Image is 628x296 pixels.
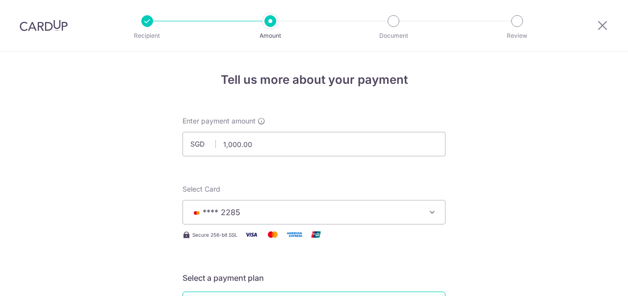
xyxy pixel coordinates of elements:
[183,272,445,284] h5: Select a payment plan
[183,71,445,89] h4: Tell us more about your payment
[481,31,553,41] p: Review
[111,31,183,41] p: Recipient
[191,209,203,216] img: MASTERCARD
[565,267,618,291] iframe: Opens a widget where you can find more information
[183,132,445,156] input: 0.00
[306,228,326,241] img: Union Pay
[190,139,216,149] span: SGD
[263,228,283,241] img: Mastercard
[357,31,430,41] p: Document
[234,31,307,41] p: Amount
[183,116,256,126] span: Enter payment amount
[192,231,237,239] span: Secure 256-bit SSL
[285,228,304,241] img: American Express
[183,185,220,193] span: translation missing: en.payables.payment_networks.credit_card.summary.labels.select_card
[241,228,261,241] img: Visa
[20,20,68,31] img: CardUp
